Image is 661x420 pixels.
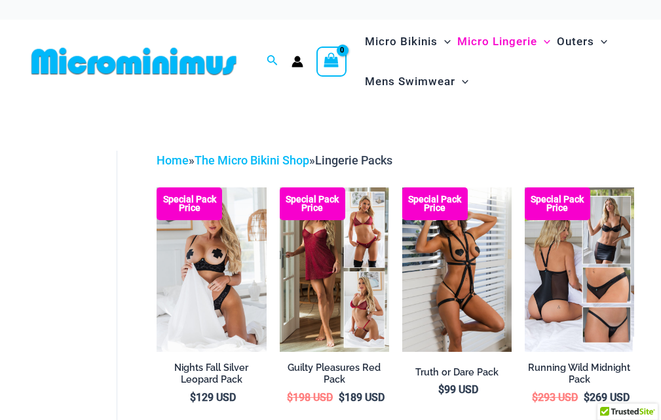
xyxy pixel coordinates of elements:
[362,22,454,62] a: Micro BikinisMenu ToggleMenu Toggle
[157,153,189,167] a: Home
[157,187,266,352] img: Nights Fall Silver Leopard 1036 Bra 6046 Thong 09v2
[454,22,554,62] a: Micro LingerieMenu ToggleMenu Toggle
[287,391,333,404] bdi: 198 USD
[280,187,389,352] a: Guilty Pleasures Red Collection Pack F Guilty Pleasures Red Collection Pack BGuilty Pleasures Red...
[455,65,468,98] span: Menu Toggle
[525,187,634,352] a: All Styles (1) Running Wild Midnight 1052 Top 6512 Bottom 04Running Wild Midnight 1052 Top 6512 B...
[438,25,451,58] span: Menu Toggle
[195,153,309,167] a: The Micro Bikini Shop
[594,25,607,58] span: Menu Toggle
[280,187,389,352] img: Guilty Pleasures Red Collection Pack F
[525,362,634,386] h2: Running Wild Midnight Pack
[157,362,266,391] a: Nights Fall Silver Leopard Pack
[402,366,512,379] h2: Truth or Dare Pack
[402,187,512,352] a: Truth or Dare Black 1905 Bodysuit 611 Micro 07 Truth or Dare Black 1905 Bodysuit 611 Micro 06Trut...
[26,47,242,76] img: MM SHOP LOGO FLAT
[190,391,236,404] bdi: 129 USD
[280,362,389,391] a: Guilty Pleasures Red Pack
[402,195,468,212] b: Special Pack Price
[280,362,389,386] h2: Guilty Pleasures Red Pack
[525,195,590,212] b: Special Pack Price
[402,366,512,383] a: Truth or Dare Pack
[157,195,222,212] b: Special Pack Price
[157,362,266,386] h2: Nights Fall Silver Leopard Pack
[438,383,478,396] bdi: 99 USD
[532,391,578,404] bdi: 293 USD
[267,53,278,69] a: Search icon link
[362,62,472,102] a: Mens SwimwearMenu ToggleMenu Toggle
[365,65,455,98] span: Mens Swimwear
[157,187,266,352] a: Nights Fall Silver Leopard 1036 Bra 6046 Thong 09v2 Nights Fall Silver Leopard 1036 Bra 6046 Thon...
[292,56,303,67] a: Account icon link
[339,391,385,404] bdi: 189 USD
[360,20,635,104] nav: Site Navigation
[557,25,594,58] span: Outers
[525,362,634,391] a: Running Wild Midnight Pack
[438,383,444,396] span: $
[315,153,392,167] span: Lingerie Packs
[537,25,550,58] span: Menu Toggle
[584,391,590,404] span: $
[157,153,392,167] span: » »
[457,25,537,58] span: Micro Lingerie
[584,391,630,404] bdi: 269 USD
[190,391,196,404] span: $
[402,187,512,352] img: Truth or Dare Black 1905 Bodysuit 611 Micro 07
[316,47,347,77] a: View Shopping Cart, empty
[287,391,293,404] span: $
[554,22,611,62] a: OutersMenu ToggleMenu Toggle
[280,195,345,212] b: Special Pack Price
[33,140,151,402] iframe: TrustedSite Certified
[339,391,345,404] span: $
[525,187,634,352] img: All Styles (1)
[532,391,538,404] span: $
[365,25,438,58] span: Micro Bikinis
